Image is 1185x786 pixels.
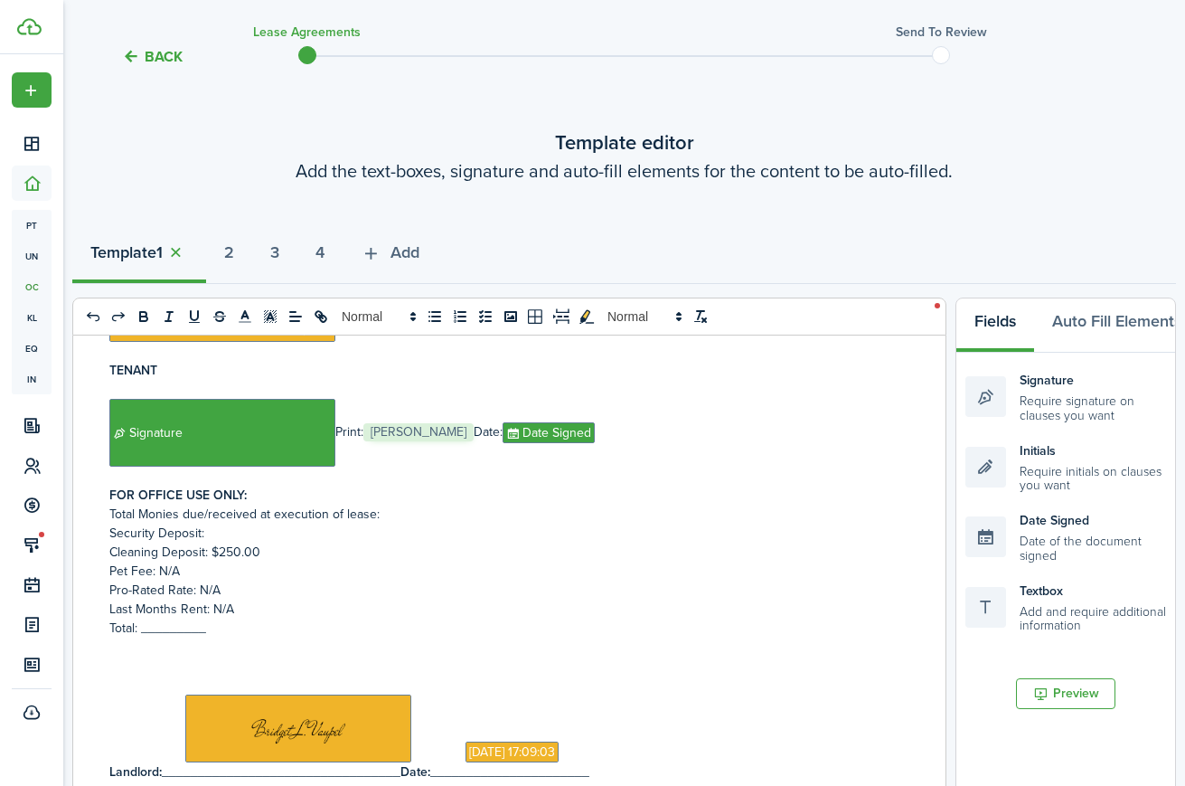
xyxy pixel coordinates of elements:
[131,306,156,327] button: bold
[270,241,279,265] strong: 3
[182,306,207,327] button: underline
[109,581,909,600] p: Pro-Rated Rate: N/A
[253,23,361,42] h3: Lease Agreements
[12,271,52,302] a: oc
[343,230,437,284] button: Add
[12,72,52,108] button: Open menu
[106,306,131,327] button: redo: redo
[549,306,574,327] button: pageBreak
[122,47,183,66] button: Back
[163,242,188,263] button: Close tab
[12,364,52,394] a: in
[109,486,247,505] strong: FOR OFFICE USE ONLY:
[109,562,909,581] p: Pet Fee: N/A
[72,128,1176,157] wizard-step-header-title: Template editor
[12,210,52,241] a: pt
[109,505,909,524] p: Total Monies due/received at execution of lease:
[109,361,157,380] strong: TENANT
[422,306,447,327] button: list: bullet
[12,333,52,364] a: eq
[109,762,909,781] p: _________________________________ ______________________
[896,23,987,42] h3: Send to review
[688,306,713,327] button: clean
[447,306,473,327] button: list: ordered
[109,524,909,543] p: Security Deposit:
[156,306,182,327] button: italic
[498,306,523,327] button: image
[400,762,430,781] strong: Date:
[1016,678,1115,709] button: Preview
[90,241,156,265] strong: Template
[390,241,419,265] span: Add
[109,399,909,467] p: Print: Date:
[363,423,474,441] span: [PERSON_NAME]
[17,18,42,35] img: TenantCloud
[80,306,106,327] button: undo: undo
[109,600,909,619] p: Last Months Rent: N/A
[72,157,1176,185] wizard-step-header-description: Add the text-boxes, signature and auto-fill elements for the content to be auto-filled.
[12,241,52,271] a: un
[207,306,232,327] button: strike
[12,302,52,333] a: kl
[315,241,324,265] strong: 4
[109,762,162,781] strong: Landlord:
[156,241,163,265] strong: 1
[308,306,334,327] button: link
[523,306,549,327] button: table-better
[224,241,234,265] strong: 2
[473,306,498,327] button: list: check
[956,298,1034,353] button: Fields
[109,543,909,562] p: Cleaning Deposit: $250.00
[574,306,599,327] button: toggleMarkYellow: markYellow
[109,619,909,638] p: Total: _________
